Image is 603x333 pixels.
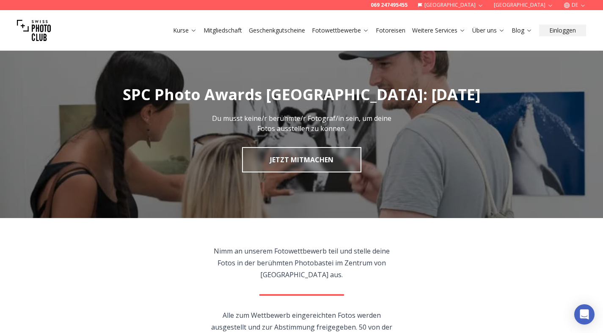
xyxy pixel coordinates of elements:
[204,26,242,35] a: Mitgliedschaft
[249,26,305,35] a: Geschenkgutscheine
[17,14,51,47] img: Swiss photo club
[372,25,409,36] button: Fotoreisen
[308,25,372,36] button: Fotowettbewerbe
[242,147,361,172] a: JETZT MITMACHEN
[574,304,595,325] div: Open Intercom Messenger
[312,26,369,35] a: Fotowettbewerbe
[412,26,465,35] a: Weitere Services
[200,25,245,36] button: Mitgliedschaft
[472,26,505,35] a: Über uns
[469,25,508,36] button: Über uns
[409,25,469,36] button: Weitere Services
[376,26,405,35] a: Fotoreisen
[512,26,532,35] a: Blog
[245,25,308,36] button: Geschenkgutscheine
[508,25,536,36] button: Blog
[207,113,396,134] p: Du musst keine/r berühmte/r Fotograf/in sein, um deine Fotos ausstellen zu können.
[539,25,586,36] button: Einloggen
[371,2,408,8] a: 069 247495455
[170,25,200,36] button: Kurse
[205,245,398,281] p: Nimm an unserem Fotowettbewerb teil und stelle deine Fotos in der berühmten Photobastei im Zentru...
[173,26,197,35] a: Kurse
